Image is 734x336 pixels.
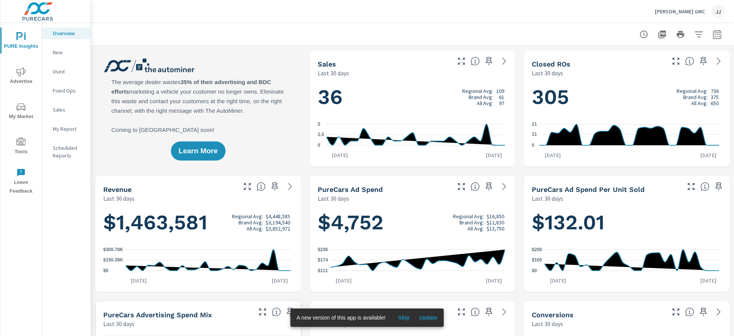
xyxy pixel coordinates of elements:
h5: PureCars Ad Spend Per Unit Sold [532,185,645,193]
text: $0 [532,268,537,273]
p: Last 30 days [318,68,349,78]
button: Select Date Range [710,27,725,42]
span: Average cost of advertising per each vehicle sold at the dealer over the selected date range. The... [700,182,710,191]
p: Regional Avg: [453,213,484,219]
p: [DATE] [330,277,357,284]
text: $150.39K [103,258,123,263]
button: Make Fullscreen [455,306,468,318]
p: $13,750 [487,226,504,232]
div: nav menu [0,23,42,199]
span: Save this to your personalized report [269,180,281,193]
div: Overview [42,28,91,39]
p: All Avg: [468,226,484,232]
text: 5 [318,122,320,127]
text: 2.5 [318,132,324,138]
h1: $132.01 [532,209,722,235]
p: New [53,49,84,56]
p: Used [53,68,84,75]
p: [PERSON_NAME] GMC [655,8,705,15]
a: See more details in report [284,180,296,193]
p: Last 30 days [532,194,563,203]
p: [DATE] [481,277,507,284]
p: Last 30 days [103,319,135,328]
text: $100 [532,258,542,263]
h5: Revenue [103,185,132,193]
span: Number of Repair Orders Closed by the selected dealership group over the selected time range. [So... [685,57,694,66]
p: All Avg: [477,100,493,106]
p: [DATE] [539,151,566,159]
div: Scheduled Reports [42,142,91,161]
text: 21 [532,122,537,127]
span: A new version of this app is available! [297,315,386,321]
h5: PureCars Ad Spend [318,185,383,193]
p: $12,830 [487,219,504,226]
h1: 305 [532,84,722,110]
p: $3,194,540 [266,219,290,226]
span: This table looks at how you compare to the amount of budget you spend per channel as opposed to y... [272,307,281,317]
span: PURE Insights [3,32,39,51]
h5: Conversions [532,311,573,319]
button: Make Fullscreen [685,180,697,193]
p: [DATE] [266,277,293,284]
p: Last 30 days [103,194,135,203]
text: $236 [318,247,328,252]
span: Save this to your personalized report [483,180,495,193]
p: Sales [53,106,84,114]
button: Update [416,312,440,324]
h5: PureCars Advertising Spend Mix [103,311,212,319]
div: Fixed Ops [42,85,91,96]
p: Regional Avg: [232,213,263,219]
p: $16,850 [487,213,504,219]
span: Advertise [3,67,39,86]
p: [DATE] [481,151,507,159]
div: My Report [42,123,91,135]
p: All Avg: [247,226,263,232]
a: See more details in report [713,55,725,67]
span: Save this to your personalized report [483,55,495,67]
span: The number of dealer-specified goals completed by a visitor. [Source: This data is provided by th... [685,307,694,317]
button: Make Fullscreen [241,180,253,193]
span: Leave Feedback [3,168,39,196]
div: JJ [711,5,725,18]
text: 0 [532,143,534,148]
p: 736 [711,88,719,94]
button: Make Fullscreen [670,306,682,318]
p: My Report [53,125,84,133]
text: $200 [532,247,542,252]
p: 61 [499,94,504,100]
span: Number of vehicles sold by the dealership over the selected date range. [Source: This data is sou... [471,57,480,66]
span: Skip [395,314,413,321]
text: $111 [318,268,328,273]
button: Make Fullscreen [455,180,468,193]
a: See more details in report [498,180,510,193]
span: Update [419,314,437,321]
text: 11 [532,131,537,137]
h5: Sales [318,60,336,68]
button: Skip [391,312,416,324]
div: Used [42,66,91,77]
button: Print Report [673,27,688,42]
span: Save this to your personalized report [697,306,710,318]
p: Last 30 days [318,194,349,203]
button: Make Fullscreen [257,306,269,318]
button: Make Fullscreen [670,55,682,67]
p: Scheduled Reports [53,144,84,159]
p: [DATE] [125,277,152,284]
p: Brand Avg: [683,94,708,100]
span: Total cost of media for all PureCars channels for the selected dealership group over the selected... [471,182,480,191]
span: Save this to your personalized report [713,180,725,193]
p: Overview [53,29,84,37]
h1: 36 [318,84,508,110]
p: Fixed Ops [53,87,84,94]
span: Total sales revenue over the selected date range. [Source: This data is sourced from the dealer’s... [257,182,266,191]
span: Tools [3,138,39,156]
span: Save this to your personalized report [483,306,495,318]
p: [DATE] [695,151,722,159]
p: $3,852,972 [266,226,290,232]
p: Regional Avg: [677,88,708,94]
p: Brand Avg: [469,94,493,100]
a: See more details in report [498,306,510,318]
a: See more details in report [713,306,725,318]
h1: $4,752 [318,209,508,235]
p: 375 [711,94,719,100]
